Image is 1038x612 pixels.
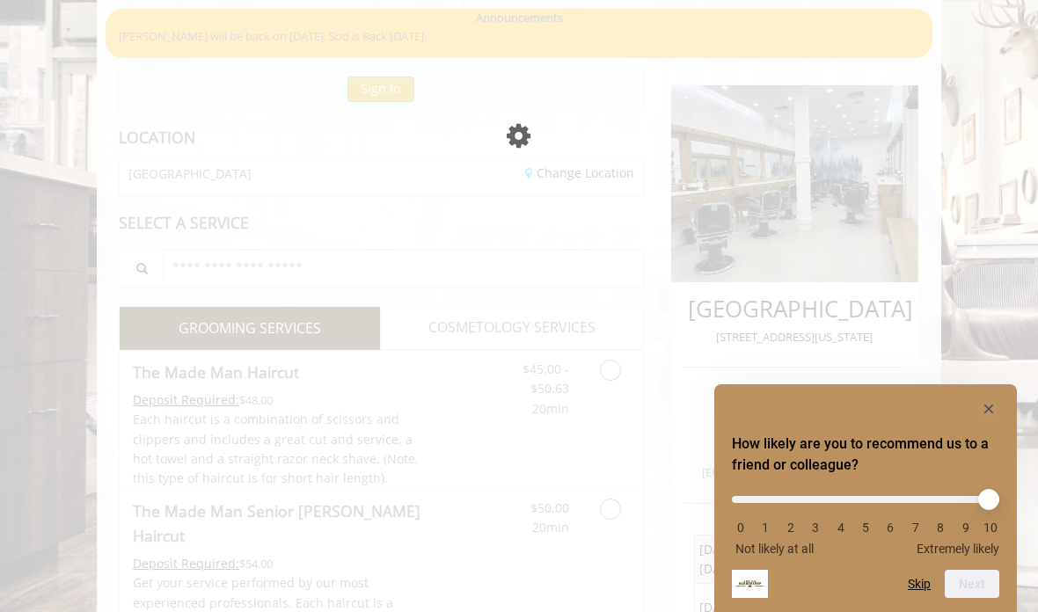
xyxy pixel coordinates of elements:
[732,433,999,476] h2: How likely are you to recommend us to a friend or colleague? Select an option from 0 to 10, with ...
[732,483,999,556] div: How likely are you to recommend us to a friend or colleague? Select an option from 0 to 10, with ...
[832,521,850,535] li: 4
[908,577,931,591] button: Skip
[857,521,874,535] li: 5
[732,398,999,598] div: How likely are you to recommend us to a friend or colleague? Select an option from 0 to 10, with ...
[881,521,899,535] li: 6
[907,521,925,535] li: 7
[782,521,800,535] li: 2
[978,398,999,419] button: Hide survey
[917,542,999,556] span: Extremely likely
[732,521,749,535] li: 0
[757,521,774,535] li: 1
[957,521,975,535] li: 9
[735,542,814,556] span: Not likely at all
[982,521,999,535] li: 10
[807,521,824,535] li: 3
[945,570,999,598] button: Next question
[932,521,949,535] li: 8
